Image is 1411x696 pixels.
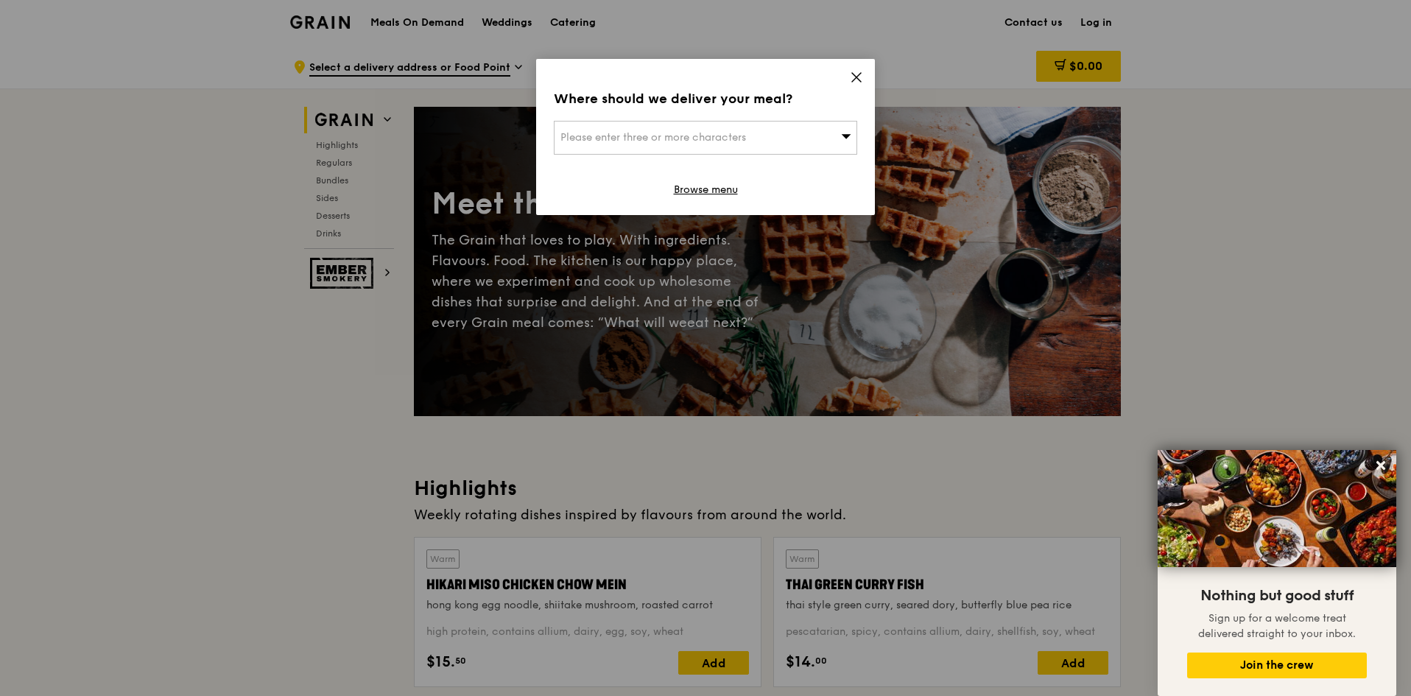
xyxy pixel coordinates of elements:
[1187,653,1367,678] button: Join the crew
[560,131,746,144] span: Please enter three or more characters
[1369,454,1393,477] button: Close
[1200,587,1354,605] span: Nothing but good stuff
[674,183,738,197] a: Browse menu
[1158,450,1396,567] img: DSC07876-Edit02-Large.jpeg
[1198,612,1356,640] span: Sign up for a welcome treat delivered straight to your inbox.
[554,88,857,109] div: Where should we deliver your meal?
